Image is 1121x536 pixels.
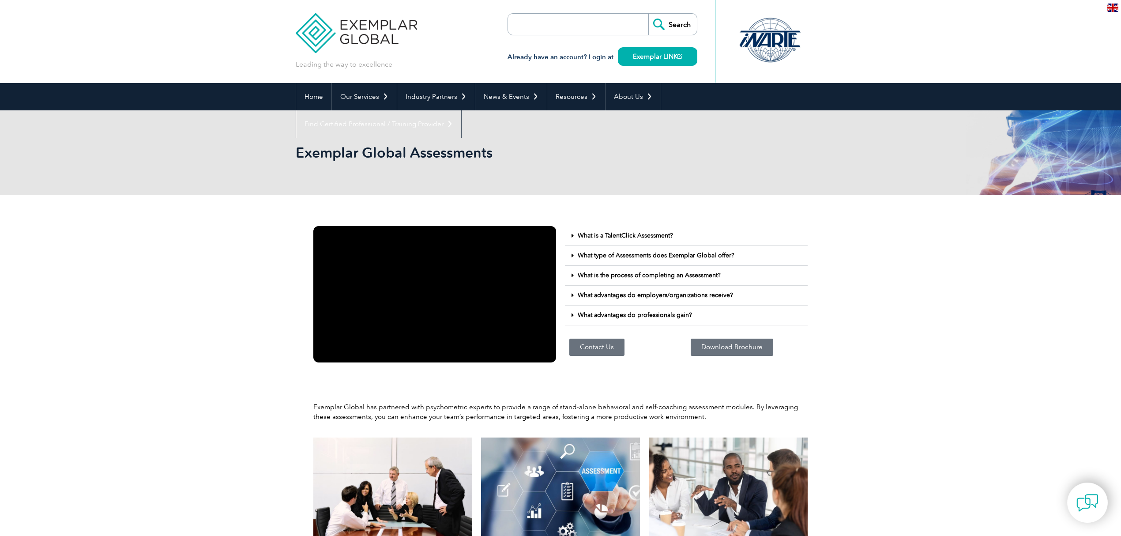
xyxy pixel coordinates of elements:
[332,83,397,110] a: Our Services
[606,83,661,110] a: About Us
[565,266,808,286] div: What is the process of completing an Assessment?
[648,14,697,35] input: Search
[565,306,808,325] div: What advantages do professionals gain?
[313,226,556,362] iframe: YouTube video player
[578,311,692,319] a: What advantages do professionals gain?
[508,52,697,63] h3: Already have an account? Login at
[547,83,605,110] a: Resources
[618,47,697,66] a: Exemplar LINK
[313,403,798,421] span: Exemplar Global has partnered with psychometric experts to provide a range of stand-alone behavio...
[1107,4,1118,12] img: en
[578,252,734,259] a: What type of Assessments does Exemplar Global offer?
[1076,492,1098,514] img: contact-chat.png
[565,226,808,246] div: What is a TalentClick Assessment?
[569,339,624,356] a: Contact Us
[565,246,808,266] div: What type of Assessments does Exemplar Global offer?
[397,83,475,110] a: Industry Partners
[578,291,733,299] a: What advantages do employers/organizations receive?
[296,83,331,110] a: Home
[565,286,808,306] div: What advantages do employers/organizations receive?
[296,110,461,138] a: Find Certified Professional / Training Provider
[296,146,666,160] h2: Exemplar Global Assessments
[701,344,763,351] span: Download Brochure
[677,54,682,59] img: open_square.png
[578,232,673,239] a: What is a TalentClick Assessment?
[578,272,721,279] a: What is the process of completing an Assessment?
[580,344,614,351] span: Contact Us
[475,83,547,110] a: News & Events
[296,60,392,69] p: Leading the way to excellence
[691,339,773,356] a: Download Brochure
